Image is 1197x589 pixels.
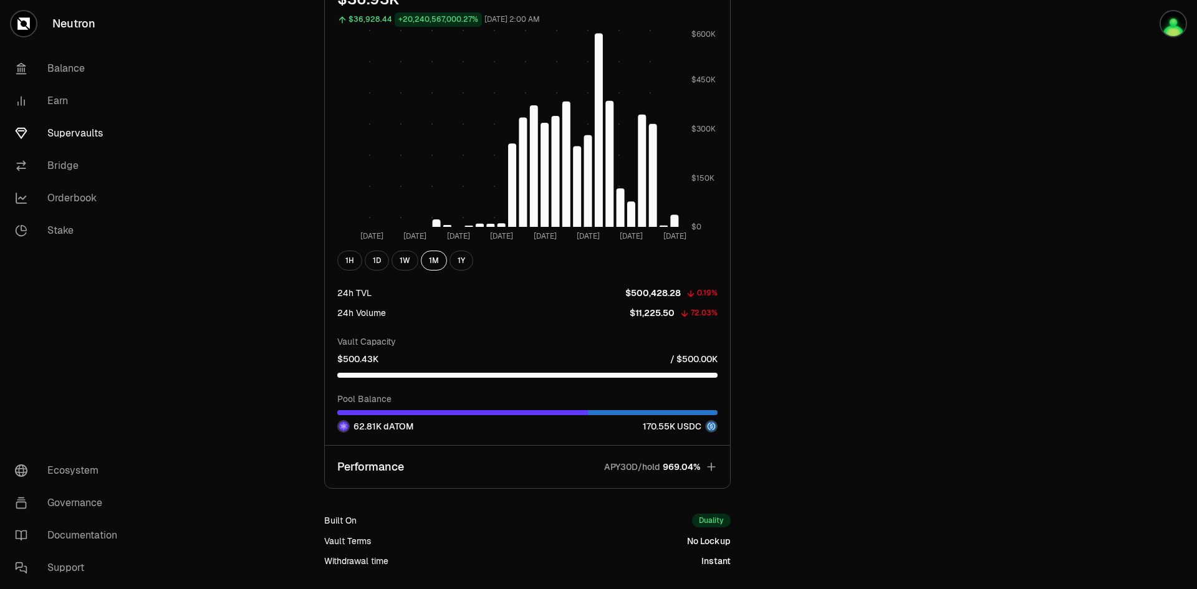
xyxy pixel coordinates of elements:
p: Pool Balance [337,393,718,405]
div: Duality [692,514,731,527]
img: picsou [1161,11,1186,36]
div: 24h TVL [337,287,372,299]
div: [DATE] 2:00 AM [484,12,540,27]
tspan: $0 [691,222,701,232]
span: 969.04% [663,461,700,473]
div: No Lockup [687,535,731,547]
a: Earn [5,85,135,117]
p: Vault Capacity [337,335,718,348]
div: Vault Terms [324,535,371,547]
p: / $500.00K [670,353,718,365]
a: Documentation [5,519,135,552]
button: 1D [365,251,389,271]
img: USDC Logo [706,421,716,431]
p: $500,428.28 [625,287,681,299]
p: APY30D/hold [604,461,660,473]
p: Performance [337,458,404,476]
p: $500.43K [337,353,378,365]
tspan: [DATE] [534,231,557,241]
tspan: $600K [691,29,716,39]
tspan: $300K [691,124,716,134]
tspan: [DATE] [620,231,643,241]
div: 72.03% [691,306,718,320]
a: Governance [5,487,135,519]
a: Bridge [5,150,135,182]
a: Balance [5,52,135,85]
tspan: [DATE] [577,231,600,241]
tspan: [DATE] [447,231,470,241]
button: 1W [392,251,418,271]
div: Instant [701,555,731,567]
button: 1M [421,251,447,271]
div: $36,928.44 [349,12,392,27]
a: Ecosystem [5,454,135,487]
div: 62.81K dATOM [337,420,413,433]
p: $11,225.50 [630,307,675,319]
tspan: $450K [691,75,716,85]
a: Orderbook [5,182,135,214]
tspan: [DATE] [403,231,426,241]
tspan: $150K [691,173,714,183]
div: Withdrawal time [324,555,388,567]
div: +20,240,567,000.27% [395,12,482,27]
div: 170.55K USDC [643,420,718,433]
button: PerformanceAPY30D/hold969.04% [325,446,730,488]
div: 24h Volume [337,307,386,319]
button: 1Y [449,251,473,271]
a: Stake [5,214,135,247]
button: 1H [337,251,362,271]
tspan: [DATE] [490,231,513,241]
a: Supervaults [5,117,135,150]
a: Support [5,552,135,584]
tspan: [DATE] [360,231,383,241]
tspan: [DATE] [663,231,686,241]
img: dATOM Logo [339,421,349,431]
div: Built On [324,514,357,527]
div: 0.19% [697,286,718,300]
